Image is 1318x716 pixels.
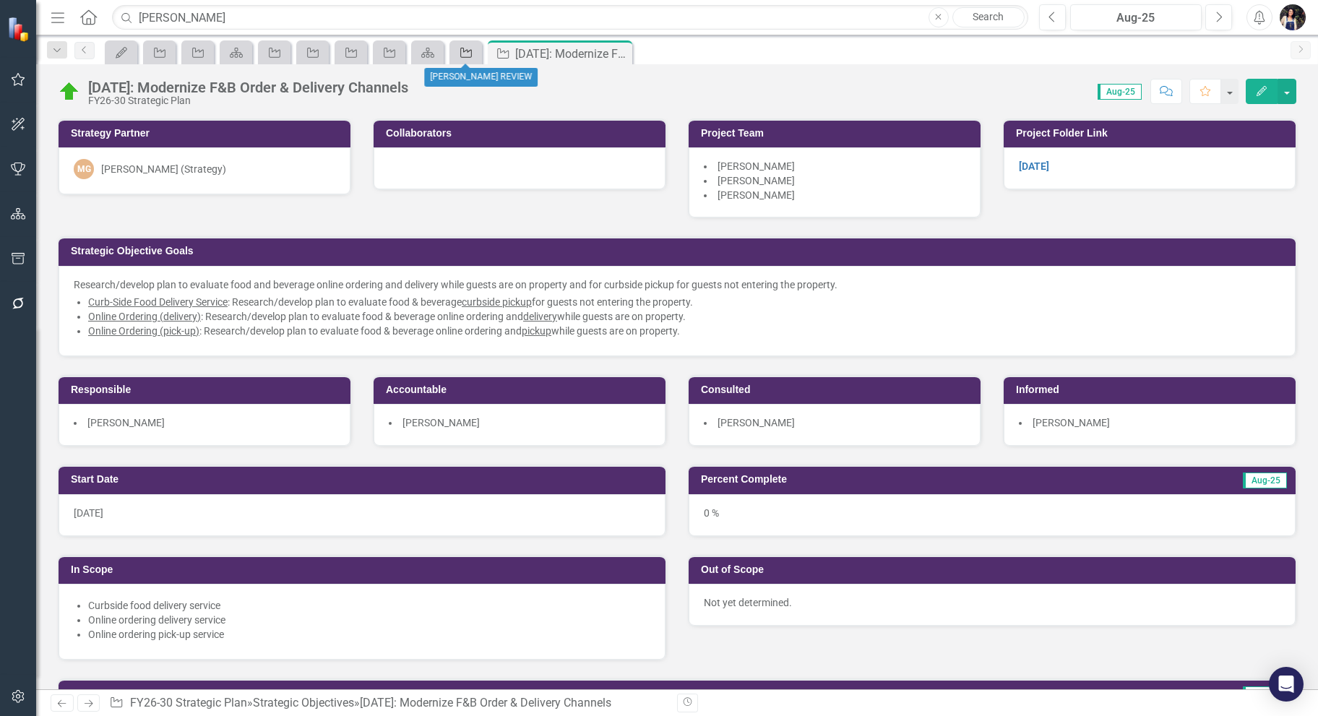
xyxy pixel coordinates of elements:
[71,688,668,699] h3: Progress
[71,564,658,575] h3: In Scope
[515,45,629,63] div: [DATE]: Modernize F&B Order & Delivery Channels
[522,325,551,337] u: pickup
[1070,4,1202,30] button: Aug-25
[718,189,795,201] span: [PERSON_NAME]
[74,277,1280,292] p: Research/develop plan to evaluate food and beverage online ordering and delivery while guests are...
[112,5,1028,30] input: Search ClearPoint...
[1075,9,1197,27] div: Aug-25
[88,95,408,106] div: FY26-30 Strategic Plan
[88,311,201,322] u: Online Ordering (delivery)
[1019,160,1049,172] a: [DATE]
[71,384,343,395] h3: Responsible
[109,695,666,712] div: » »
[952,7,1025,27] a: Search
[130,696,247,709] a: FY26-30 Strategic Plan
[1243,686,1287,702] span: Aug-25
[58,80,81,103] img: On Target
[718,160,795,172] span: [PERSON_NAME]
[704,595,1280,610] p: Not yet determined.
[402,417,480,428] span: [PERSON_NAME]
[88,613,650,627] li: Online ordering delivery service
[88,79,408,95] div: [DATE]: Modernize F&B Order & Delivery Channels
[1016,384,1288,395] h3: Informed
[88,627,650,642] li: Online ordering pick-up service
[1280,4,1306,30] img: Layla Freeman
[718,417,795,428] span: [PERSON_NAME]
[424,68,538,87] div: [PERSON_NAME] REVIEW
[1269,667,1304,702] div: Open Intercom Messenger
[701,474,1085,485] h3: Percent Complete
[88,598,650,613] li: Curbside food delivery service
[701,384,973,395] h3: Consulted
[71,246,1288,256] h3: Strategic Objective Goals
[88,296,228,308] u: Curb-Side Food Delivery Service
[701,128,973,139] h3: Project Team
[718,175,795,186] span: [PERSON_NAME]
[253,696,354,709] a: Strategic Objectives
[88,295,1280,309] li: : Research/develop plan to evaluate food & beverage for guests not entering the property.
[1033,417,1110,428] span: [PERSON_NAME]
[701,564,1288,575] h3: Out of Scope
[1243,473,1287,488] span: Aug-25
[88,309,1280,324] li: : Research/develop plan to evaluate food & beverage online ordering and while guests are on prope...
[7,17,33,42] img: ClearPoint Strategy
[360,696,611,709] div: [DATE]: Modernize F&B Order & Delivery Channels
[101,162,226,176] div: [PERSON_NAME] (Strategy)
[462,296,532,308] u: curbside pickup
[689,494,1296,536] div: 0 %
[71,128,343,139] h3: Strategy Partner
[1016,128,1288,139] h3: Project Folder Link
[74,507,103,519] span: [DATE]
[386,128,658,139] h3: Collaborators
[87,417,165,428] span: [PERSON_NAME]
[88,325,199,337] u: Online Ordering (pick-up)
[71,474,658,485] h3: Start Date
[88,324,1280,338] li: : Research/develop plan to evaluate food & beverage online ordering and while guests are on prope...
[74,159,94,179] div: MG
[386,384,658,395] h3: Accountable
[1098,84,1142,100] span: Aug-25
[523,311,557,322] u: delivery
